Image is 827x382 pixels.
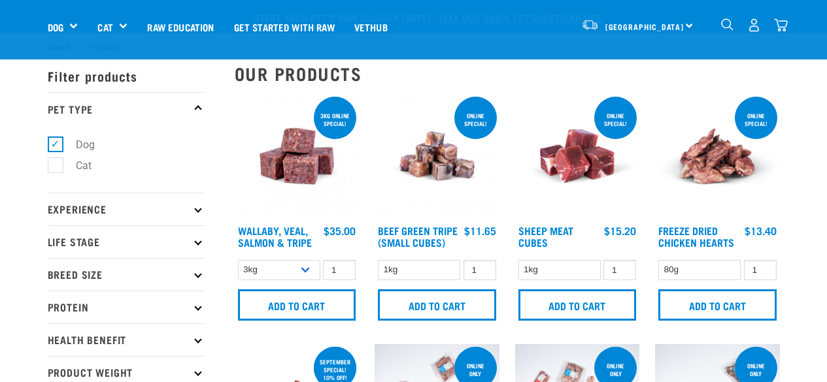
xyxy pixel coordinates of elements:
[518,227,573,245] a: Sheep Meat Cubes
[515,94,640,219] img: Sheep Meat
[655,94,780,219] img: FD Chicken Hearts
[137,1,224,53] a: Raw Education
[238,289,356,321] input: Add to cart
[745,225,777,236] div: $13.40
[48,92,205,125] p: Pet Type
[464,225,496,236] div: $11.65
[604,225,636,236] div: $15.20
[48,59,205,92] p: Filter products
[55,136,100,153] label: Dog
[603,260,636,280] input: 1
[314,106,356,133] div: 3kg online special!
[55,157,97,174] label: Cat
[324,225,356,236] div: $35.00
[454,106,497,133] div: ONLINE SPECIAL!
[48,291,205,323] p: Protein
[97,20,112,35] a: Cat
[581,19,599,31] img: van-moving.png
[721,18,734,31] img: home-icon-1@2x.png
[658,289,777,321] input: Add to cart
[594,106,637,133] div: ONLINE SPECIAL!
[518,289,637,321] input: Add to cart
[48,258,205,291] p: Breed Size
[605,24,684,29] span: [GEOGRAPHIC_DATA]
[48,193,205,225] p: Experience
[378,289,496,321] input: Add to cart
[378,227,458,245] a: Beef Green Tripe (Small Cubes)
[747,18,761,32] img: user.png
[658,227,734,245] a: Freeze Dried Chicken Hearts
[48,225,205,258] p: Life Stage
[464,260,496,280] input: 1
[224,1,345,53] a: Get started with Raw
[48,323,205,356] p: Health Benefit
[744,260,777,280] input: 1
[375,94,499,219] img: Beef Tripe Bites 1634
[48,20,63,35] a: Dog
[235,94,360,219] img: Wallaby Veal Salmon Tripe 1642
[235,63,780,84] h2: Our Products
[735,106,777,133] div: ONLINE SPECIAL!
[238,227,312,245] a: Wallaby, Veal, Salmon & Tripe
[774,18,788,32] img: home-icon@2x.png
[345,1,397,53] a: Vethub
[323,260,356,280] input: 1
